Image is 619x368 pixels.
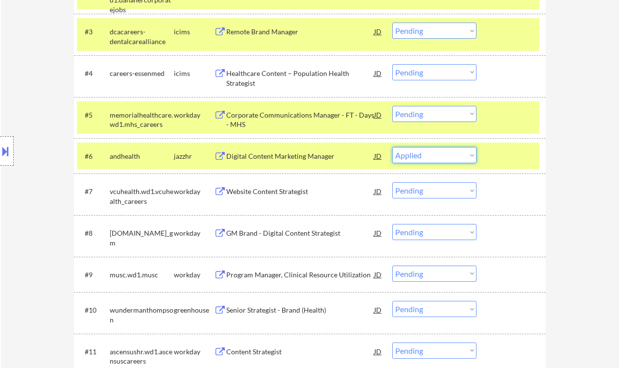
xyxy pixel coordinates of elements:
[373,23,383,40] div: JD
[174,27,214,37] div: icims
[373,182,383,200] div: JD
[110,347,174,366] div: ascensushr.wd1.ascensuscareers
[110,305,174,324] div: wundermanthompson
[174,228,214,238] div: workday
[226,347,374,357] div: Content Strategist
[226,305,374,315] div: Senior Strategist - Brand (Health)
[85,27,102,37] div: #3
[373,64,383,82] div: JD
[373,106,383,123] div: JD
[174,69,214,78] div: icims
[174,187,214,196] div: workday
[174,270,214,280] div: workday
[373,266,383,283] div: JD
[373,224,383,242] div: JD
[110,27,174,46] div: dcacareers-dentalcarealliance
[174,305,214,315] div: greenhouse
[226,228,374,238] div: GM Brand - Digital Content Strategist
[110,270,174,280] div: musc.wd1.musc
[174,151,214,161] div: jazzhr
[373,343,383,360] div: JD
[226,187,374,196] div: Website Content Strategist
[226,27,374,37] div: Remote Brand Manager
[174,347,214,357] div: workday
[373,301,383,319] div: JD
[226,110,374,129] div: Corporate Communications Manager - FT - Days - MHS
[226,151,374,161] div: Digital Content Marketing Manager
[174,110,214,120] div: workday
[373,147,383,165] div: JD
[85,270,102,280] div: #9
[226,270,374,280] div: Program Manager, Clinical Resource Utilization
[85,347,102,357] div: #11
[85,305,102,315] div: #10
[226,69,374,88] div: Healthcare Content – Population Health Strategist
